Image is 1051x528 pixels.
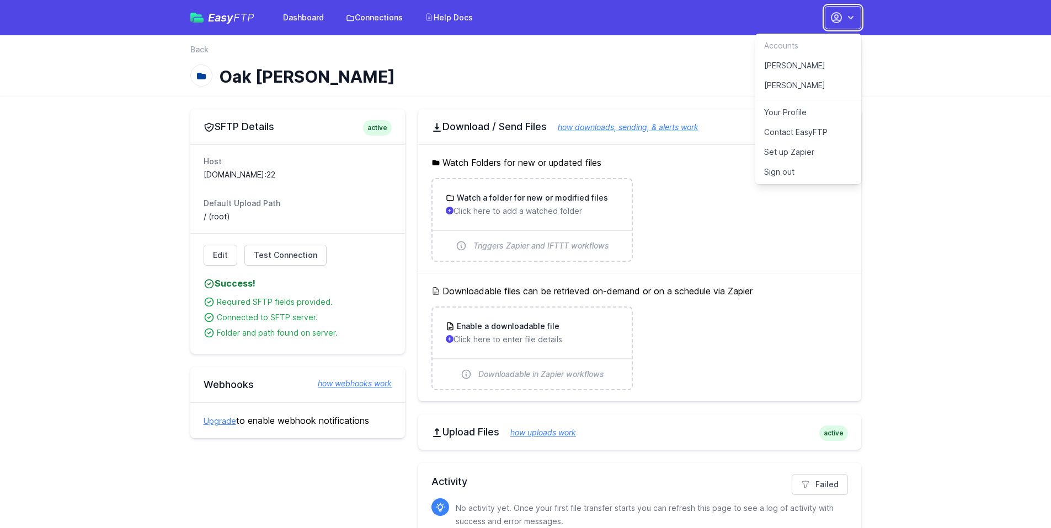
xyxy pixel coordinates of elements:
[190,44,861,62] nav: Breadcrumb
[217,312,392,323] div: Connected to SFTP server.
[755,162,861,182] a: Sign out
[431,474,848,489] h2: Activity
[363,120,392,136] span: active
[455,192,608,203] h3: Watch a folder for new or modified files
[431,120,848,133] h2: Download / Send Files
[755,103,861,122] a: Your Profile
[819,425,848,441] span: active
[219,67,782,87] h1: Oak [PERSON_NAME]
[455,321,559,332] h3: Enable a downloadable file
[190,44,209,55] a: Back
[418,8,479,28] a: Help Docs
[204,245,237,266] a: Edit
[204,198,392,209] dt: Default Upload Path
[433,308,632,389] a: Enable a downloadable file Click here to enter file details Downloadable in Zapier workflows
[755,56,861,76] a: [PERSON_NAME]
[755,122,861,142] a: Contact EasyFTP
[190,13,204,23] img: easyftp_logo.png
[190,402,405,438] div: to enable webhook notifications
[478,369,604,380] span: Downloadable in Zapier workflows
[499,428,576,437] a: how uploads work
[996,473,1038,515] iframe: Drift Widget Chat Controller
[446,206,618,217] p: Click here to add a watched folder
[547,122,698,132] a: how downloads, sending, & alerts work
[204,156,392,167] dt: Host
[204,277,392,290] h4: Success!
[307,378,392,389] a: how webhooks work
[204,120,392,133] h2: SFTP Details
[755,36,861,56] div: Accounts
[473,240,609,251] span: Triggers Zapier and IFTTT workflows
[431,284,848,298] h5: Downloadable files can be retrieved on-demand or on a schedule via Zapier
[204,211,392,222] dd: / (root)
[446,334,618,345] p: Click here to enter file details
[217,297,392,308] div: Required SFTP fields provided.
[755,76,861,100] a: [PERSON_NAME]
[276,8,330,28] a: Dashboard
[433,179,632,261] a: Watch a folder for new or modified files Click here to add a watched folder Triggers Zapier and I...
[204,169,392,180] dd: [DOMAIN_NAME]:22
[217,327,392,338] div: Folder and path found on server.
[339,8,409,28] a: Connections
[233,11,254,24] span: FTP
[792,474,848,495] a: Failed
[431,156,848,169] h5: Watch Folders for new or updated files
[204,416,236,425] a: Upgrade
[208,12,254,23] span: Easy
[204,378,392,391] h2: Webhooks
[254,250,317,261] span: Test Connection
[190,12,254,23] a: EasyFTP
[244,245,327,266] a: Test Connection
[431,425,848,439] h2: Upload Files
[755,142,861,162] a: Set up Zapier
